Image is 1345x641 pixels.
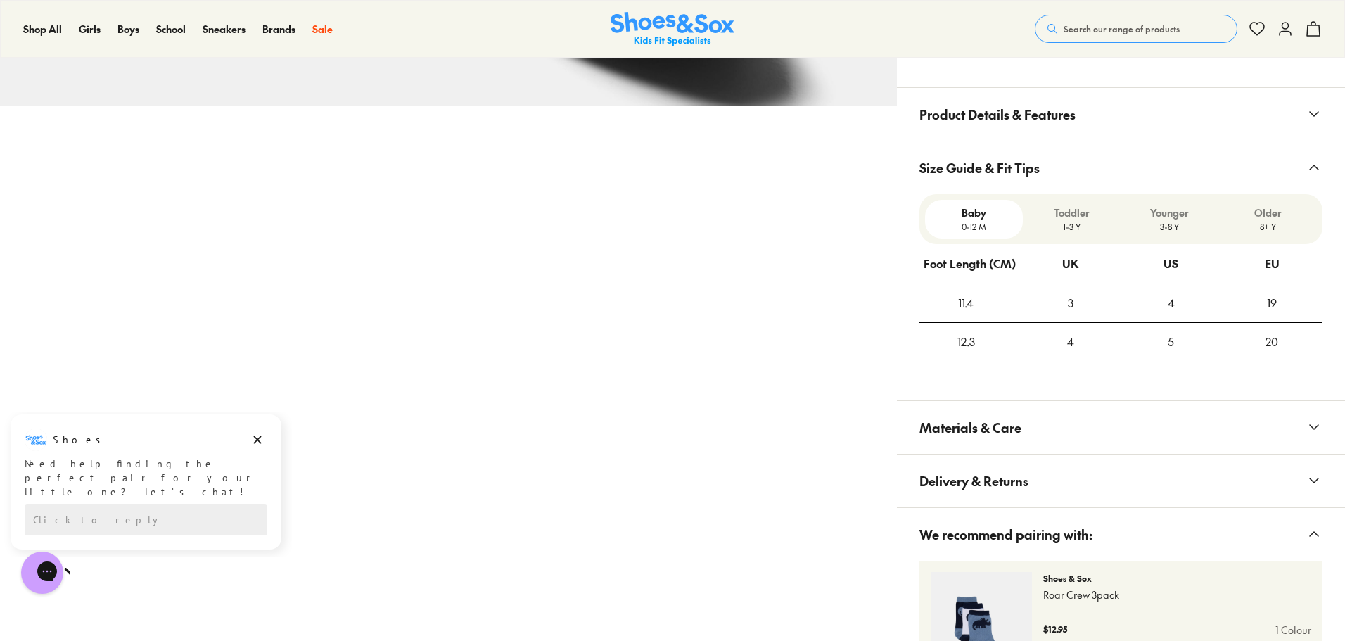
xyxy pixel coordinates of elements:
[1222,323,1322,361] div: 20
[117,22,139,36] span: Boys
[312,22,333,36] span: Sale
[203,22,246,37] a: Sneakers
[1062,245,1078,283] div: UK
[117,22,139,37] a: Boys
[919,460,1028,502] span: Delivery & Returns
[156,22,186,36] span: School
[25,44,267,87] div: Need help finding the perfect pair for your little one? Let’s chat!
[53,20,108,34] h3: Shoes
[1035,15,1237,43] button: Search our range of products
[1126,205,1213,220] p: Younger
[1020,284,1121,322] div: 3
[611,12,734,46] img: SNS_Logo_Responsive.svg
[611,12,734,46] a: Shoes & Sox
[25,16,47,39] img: Shoes logo
[919,147,1040,189] span: Size Guide & Fit Tips
[1020,323,1121,361] div: 4
[1043,623,1067,637] p: $12.95
[919,56,1322,70] iframe: Find in Store
[11,2,281,137] div: Campaign message
[1043,572,1311,585] p: Shoes & Sox
[25,92,267,123] div: Reply to the campaigns
[156,22,186,37] a: School
[1043,588,1311,602] p: Roar Crew 3pack
[1275,623,1311,637] a: 1 Colour
[1164,245,1178,283] div: US
[924,245,1016,283] div: Foot Length (CM)
[1121,284,1221,322] div: 4
[919,323,1013,361] div: 12.3
[1028,205,1115,220] p: Toddler
[1064,23,1180,35] span: Search our range of products
[203,22,246,36] span: Sneakers
[919,407,1021,448] span: Materials & Care
[897,88,1345,141] button: Product Details & Features
[1028,220,1115,233] p: 1-3 Y
[897,141,1345,194] button: Size Guide & Fit Tips
[931,205,1017,220] p: Baby
[262,22,295,36] span: Brands
[1225,205,1311,220] p: Older
[1265,245,1280,283] div: EU
[897,401,1345,454] button: Materials & Care
[919,284,1013,322] div: 11.4
[897,508,1345,561] button: We recommend pairing with:
[248,18,267,37] button: Dismiss campaign
[23,22,62,36] span: Shop All
[1121,323,1221,361] div: 5
[79,22,101,37] a: Girls
[23,22,62,37] a: Shop All
[897,455,1345,507] button: Delivery & Returns
[1126,220,1213,233] p: 3-8 Y
[919,514,1092,555] span: We recommend pairing with:
[11,16,281,87] div: Message from Shoes. Need help finding the perfect pair for your little one? Let’s chat!
[312,22,333,37] a: Sale
[919,94,1076,135] span: Product Details & Features
[931,220,1017,233] p: 0-12 M
[14,547,70,599] iframe: Gorgias live chat messenger
[79,22,101,36] span: Girls
[1225,220,1311,233] p: 8+ Y
[1222,284,1322,322] div: 19
[262,22,295,37] a: Brands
